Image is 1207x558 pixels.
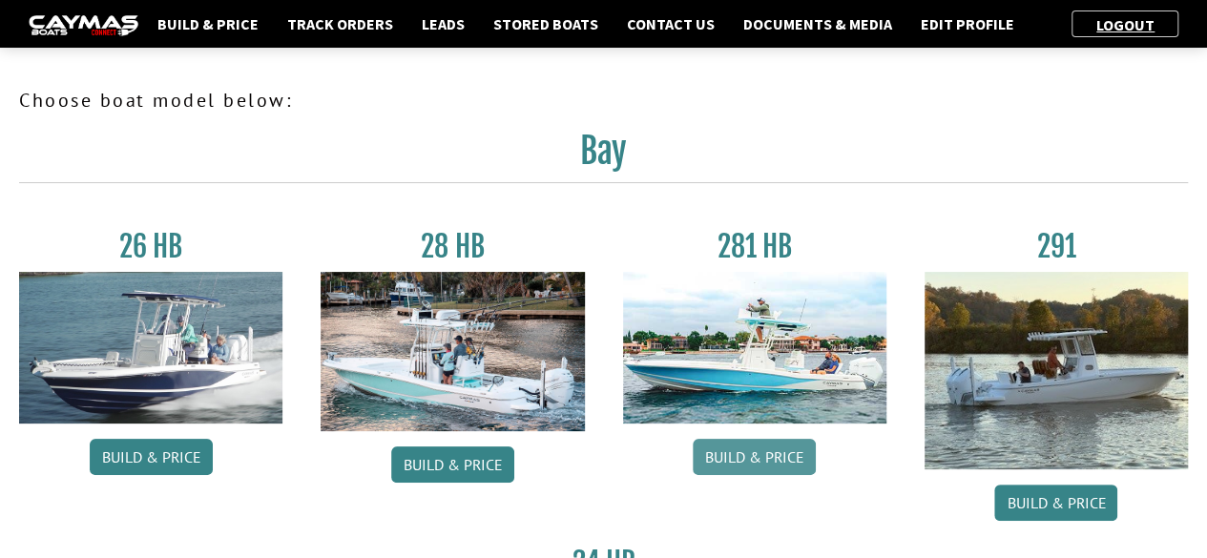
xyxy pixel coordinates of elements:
img: 26_new_photo_resized.jpg [19,272,282,424]
h2: Bay [19,130,1188,183]
img: 28-hb-twin.jpg [623,272,886,424]
a: Build & Price [391,446,514,483]
a: Track Orders [278,11,403,36]
h3: 26 HB [19,229,282,264]
a: Build & Price [693,439,816,475]
a: Build & Price [994,485,1117,521]
h3: 291 [925,229,1188,264]
a: Contact Us [617,11,724,36]
h3: 28 HB [321,229,584,264]
a: Edit Profile [911,11,1024,36]
img: 28_hb_thumbnail_for_caymas_connect.jpg [321,272,584,431]
a: Documents & Media [734,11,902,36]
img: 291_Thumbnail.jpg [925,272,1188,469]
img: caymas-dealer-connect-2ed40d3bc7270c1d8d7ffb4b79bf05adc795679939227970def78ec6f6c03838.gif [29,15,138,35]
a: Build & Price [148,11,268,36]
a: Build & Price [90,439,213,475]
p: Choose boat model below: [19,86,1188,114]
a: Leads [412,11,474,36]
h3: 281 HB [623,229,886,264]
a: Stored Boats [484,11,608,36]
a: Logout [1087,15,1164,34]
